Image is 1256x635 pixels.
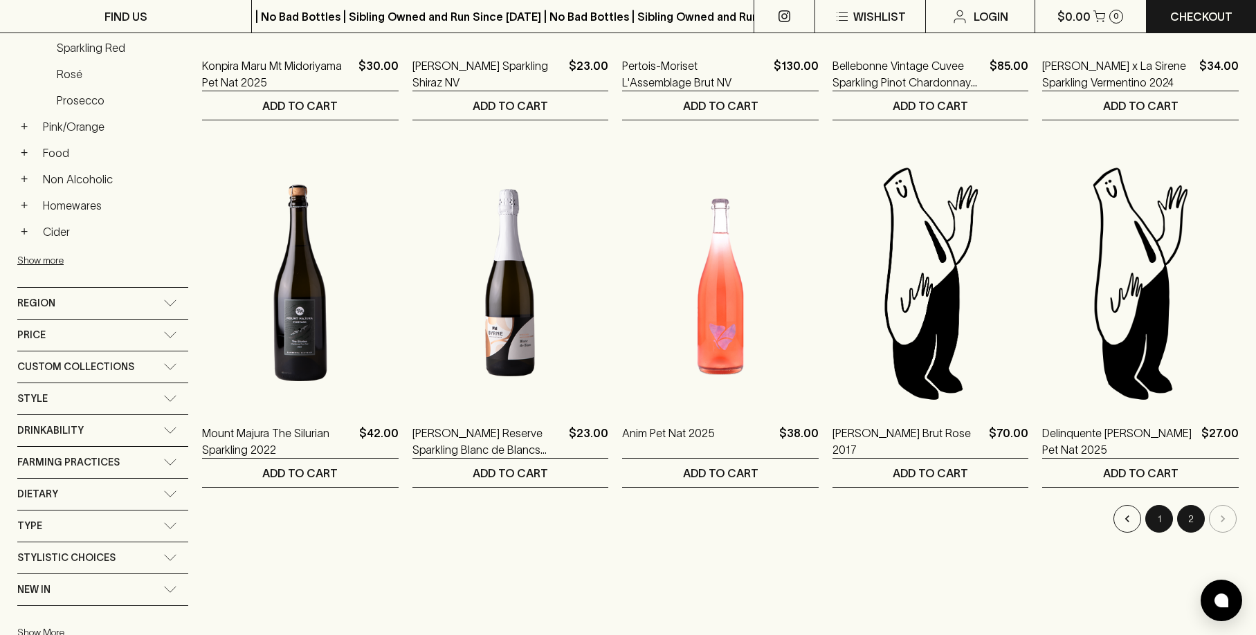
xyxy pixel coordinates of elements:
[473,98,548,114] p: ADD TO CART
[202,459,399,487] button: ADD TO CART
[974,8,1008,25] p: Login
[893,98,968,114] p: ADD TO CART
[17,246,199,275] button: Show more
[569,57,608,91] p: $23.00
[989,425,1028,458] p: $70.00
[990,57,1028,91] p: $85.00
[17,447,188,478] div: Farming Practices
[37,115,188,138] a: Pink/Orange
[17,288,188,319] div: Region
[1214,593,1228,607] img: bubble-icon
[412,162,609,404] img: Byrne Reserve Sparkling Blanc de Blancs 2023
[683,98,758,114] p: ADD TO CART
[473,465,548,481] p: ADD TO CART
[1201,425,1239,458] p: $27.00
[832,425,984,458] a: [PERSON_NAME] Brut Rose 2017
[1103,98,1178,114] p: ADD TO CART
[17,390,48,407] span: Style
[17,479,188,510] div: Dietary
[569,425,608,458] p: $23.00
[1199,57,1239,91] p: $34.00
[202,425,354,458] a: Mount Majura The Silurian Sparkling 2022
[1170,8,1232,25] p: Checkout
[51,36,188,59] a: Sparkling Red
[683,465,758,481] p: ADD TO CART
[17,415,188,446] div: Drinkability
[262,98,338,114] p: ADD TO CART
[37,141,188,165] a: Food
[1103,465,1178,481] p: ADD TO CART
[17,454,120,471] span: Farming Practices
[622,162,819,404] img: Anim Pet Nat 2025
[17,383,188,414] div: Style
[893,465,968,481] p: ADD TO CART
[622,459,819,487] button: ADD TO CART
[37,220,188,243] a: Cider
[832,459,1029,487] button: ADD TO CART
[17,574,188,605] div: New In
[17,295,55,312] span: Region
[412,459,609,487] button: ADD TO CART
[1113,505,1141,533] button: Go to previous page
[1042,162,1239,404] img: Blackhearts & Sparrows Man
[1042,425,1196,458] a: Delinquente [PERSON_NAME] Pet Nat 2025
[1042,91,1239,120] button: ADD TO CART
[17,120,31,134] button: +
[359,425,399,458] p: $42.00
[412,91,609,120] button: ADD TO CART
[1042,57,1194,91] a: [PERSON_NAME] x La Sirene Sparkling Vermentino 2024
[202,91,399,120] button: ADD TO CART
[17,581,51,598] span: New In
[412,57,564,91] a: [PERSON_NAME] Sparkling Shiraz NV
[412,425,564,458] a: [PERSON_NAME] Reserve Sparkling Blanc de Blancs 2023
[358,57,399,91] p: $30.00
[202,162,399,404] img: Mount Majura The Silurian Sparkling 2022
[17,486,58,503] span: Dietary
[51,62,188,86] a: Rosé
[17,199,31,212] button: +
[17,422,84,439] span: Drinkability
[17,549,116,567] span: Stylistic Choices
[17,225,31,239] button: +
[17,320,188,351] div: Price
[622,91,819,120] button: ADD TO CART
[832,162,1029,404] img: Blackhearts & Sparrows Man
[17,146,31,160] button: +
[37,194,188,217] a: Homewares
[1042,459,1239,487] button: ADD TO CART
[17,172,31,186] button: +
[832,91,1029,120] button: ADD TO CART
[262,465,338,481] p: ADD TO CART
[51,89,188,112] a: Prosecco
[17,517,42,535] span: Type
[1177,505,1205,533] button: page 2
[202,505,1239,533] nav: pagination navigation
[622,57,768,91] a: Pertois-Moriset L'Assemblage Brut NV
[779,425,819,458] p: $38.00
[1113,12,1119,20] p: 0
[622,425,715,458] a: Anim Pet Nat 2025
[1057,8,1091,25] p: $0.00
[17,351,188,383] div: Custom Collections
[17,358,134,376] span: Custom Collections
[1145,505,1173,533] button: Go to page 1
[17,542,188,573] div: Stylistic Choices
[202,57,353,91] a: Konpira Maru Mt Midoriyama Pet Nat 2025
[853,8,906,25] p: Wishlist
[832,57,985,91] a: Bellebonne Vintage Cuvee Sparkling Pinot Chardonnay 2021
[17,510,188,542] div: Type
[774,57,819,91] p: $130.00
[17,326,46,344] span: Price
[37,167,188,191] a: Non Alcoholic
[104,8,147,25] p: FIND US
